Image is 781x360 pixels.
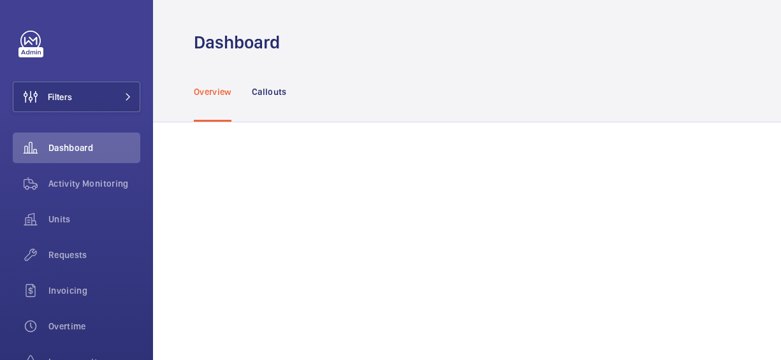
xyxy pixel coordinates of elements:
[13,82,140,112] button: Filters
[48,284,140,297] span: Invoicing
[194,31,288,54] h1: Dashboard
[48,177,140,190] span: Activity Monitoring
[194,85,231,98] p: Overview
[48,248,140,261] span: Requests
[48,320,140,333] span: Overtime
[48,141,140,154] span: Dashboard
[48,90,72,103] span: Filters
[252,85,287,98] p: Callouts
[48,213,140,226] span: Units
